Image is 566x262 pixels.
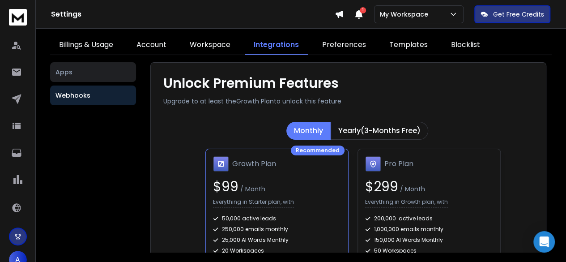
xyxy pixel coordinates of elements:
a: Integrations [245,36,308,55]
span: $ 99 [213,177,238,196]
span: / Month [238,185,265,193]
a: Templates [380,36,437,55]
p: Upgrade to at least the Growth Plan to unlock this feature [163,97,533,106]
button: Get Free Credits [474,5,550,23]
h1: Growth Plan [232,159,276,169]
img: logo [9,9,27,26]
button: Apps [50,62,136,82]
span: 1 [360,7,366,13]
a: Blocklist [442,36,489,55]
a: Preferences [313,36,375,55]
img: Growth Plan icon [213,156,229,172]
div: 20 Workspaces [213,247,341,254]
div: 250,000 emails monthly [213,226,341,233]
div: 1,000,000 emails monthly [365,226,493,233]
a: Workspace [181,36,239,55]
a: Account [128,36,175,55]
a: Billings & Usage [50,36,122,55]
div: 200,000 active leads [365,215,493,222]
div: 50,000 active leads [213,215,341,222]
h1: Settings [51,9,335,20]
div: Recommended [291,146,345,155]
button: Yearly(3-Months Free) [331,122,428,140]
div: 25,000 AI Words Monthly [213,236,341,244]
h1: Unlock Premium Features [163,75,533,91]
button: Webhooks [50,86,136,105]
img: Pro Plan icon [365,156,381,172]
h1: Pro Plan [384,159,413,169]
span: $ 299 [365,177,398,196]
div: 50 Workspaces [365,247,493,254]
div: 150,000 AI Words Monthly [365,236,493,244]
p: Everything in Starter plan, with [213,198,294,208]
p: My Workspace [380,10,432,19]
span: / Month [398,185,425,193]
div: Open Intercom Messenger [533,231,555,253]
p: Everything in Growth plan, with [365,198,448,208]
p: Get Free Credits [493,10,544,19]
button: Monthly [286,122,331,140]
